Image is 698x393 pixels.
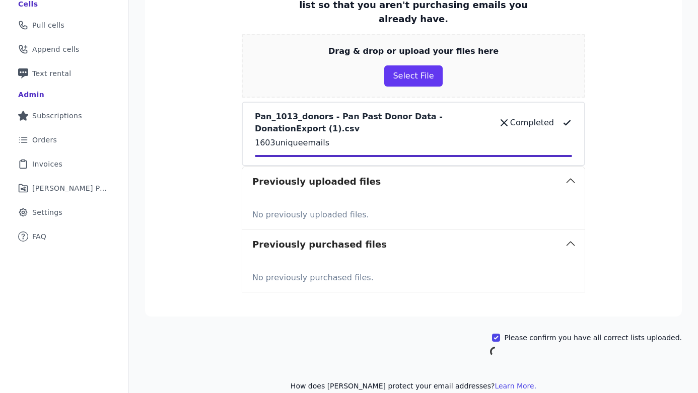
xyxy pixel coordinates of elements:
span: Settings [32,207,62,217]
label: Please confirm you have all correct lists uploaded. [504,333,682,343]
a: Orders [8,129,120,151]
span: Pull cells [32,20,64,30]
button: Learn More. [495,381,536,391]
a: [PERSON_NAME] Performance [8,177,120,199]
span: Text rental [32,68,72,78]
p: 1603 unique emails [255,137,572,149]
button: Previously purchased files [242,229,585,260]
a: Invoices [8,153,120,175]
p: Drag & drop or upload your files here [328,45,499,57]
h3: Previously uploaded files [252,175,381,189]
a: Subscriptions [8,105,120,127]
p: No previously uploaded files. [252,205,575,221]
a: Settings [8,201,120,223]
span: Invoices [32,159,62,169]
button: Select File [384,65,442,87]
span: Subscriptions [32,111,82,121]
span: [PERSON_NAME] Performance [32,183,108,193]
span: Orders [32,135,57,145]
a: Text rental [8,62,120,85]
button: Previously uploaded files [242,167,585,197]
p: Pan_1013_donors - Pan Past Donor Data - DonationExport (1).csv [255,111,490,135]
h3: Previously purchased files [252,238,387,252]
div: Admin [18,90,44,100]
p: No previously purchased files. [252,268,575,284]
a: Pull cells [8,14,120,36]
span: FAQ [32,231,46,242]
a: Append cells [8,38,120,60]
a: FAQ [8,225,120,248]
p: How does [PERSON_NAME] protect your email addresses? [145,381,682,391]
p: Completed [510,117,554,129]
span: Append cells [32,44,80,54]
